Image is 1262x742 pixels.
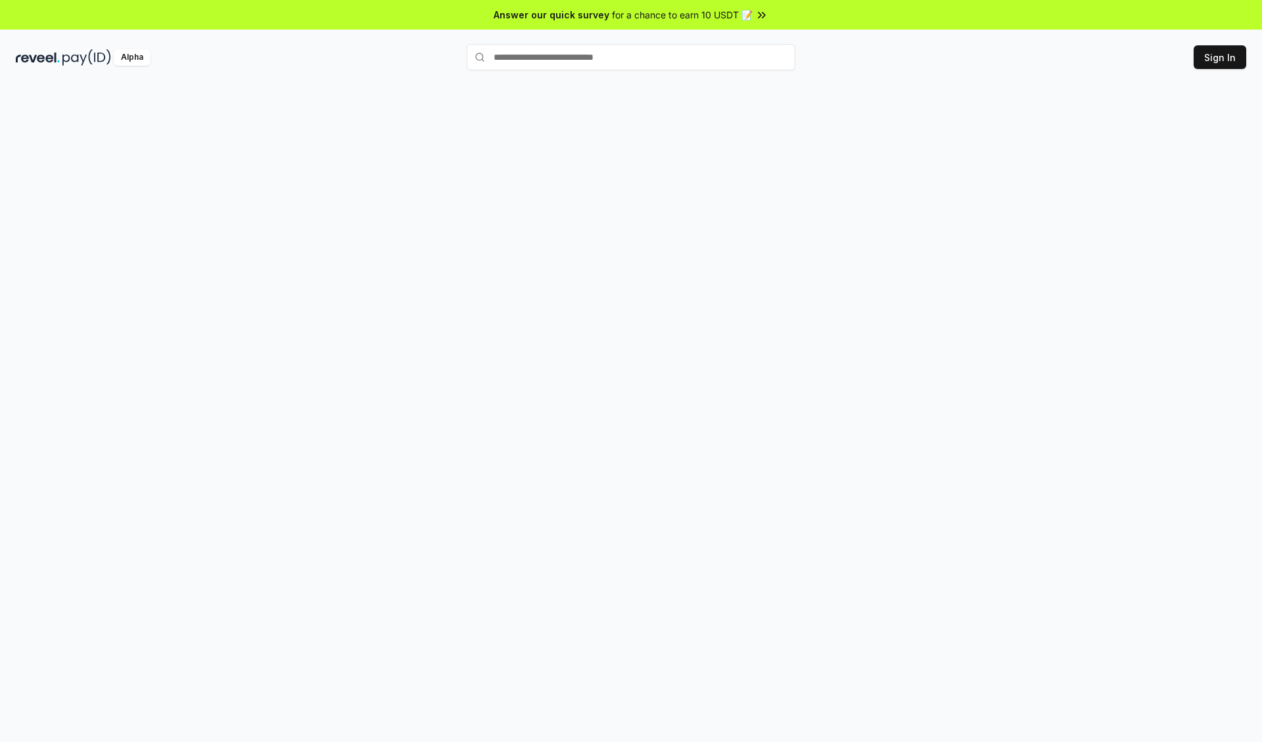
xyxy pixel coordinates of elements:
img: pay_id [62,49,111,66]
img: reveel_dark [16,49,60,66]
span: Answer our quick survey [494,8,609,22]
button: Sign In [1194,45,1246,69]
div: Alpha [114,49,151,66]
span: for a chance to earn 10 USDT 📝 [612,8,753,22]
